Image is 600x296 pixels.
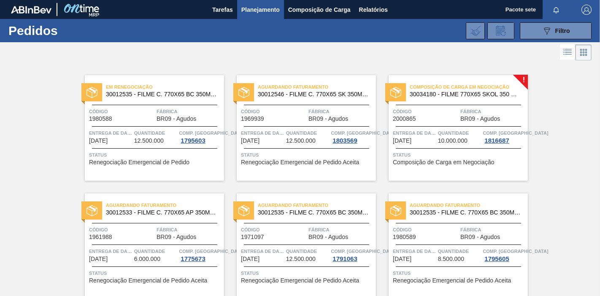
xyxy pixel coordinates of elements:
[134,129,177,137] span: Quantidade
[224,75,376,181] a: statusAguardando Faturamento30012546 - FILME C. 770X65 SK 350ML C12 429Código1969939FábricaBR09 -...
[157,225,222,234] span: Fábrica
[89,138,108,144] span: 13/08/2025
[157,109,178,114] font: Fábrica
[89,107,154,116] span: Código
[89,227,108,232] font: Código
[258,91,389,98] font: 30012546 - FILME C. 770X65 SK 350ML C12 429
[438,137,468,144] font: 10.000.000
[331,129,374,144] a: Comp. [GEOGRAPHIC_DATA]1803569
[308,225,374,234] span: Fábrica
[89,277,207,284] span: Renegociação Emergencial de Pedido Aceita
[241,255,259,262] font: [DATE]
[89,152,107,158] font: Status
[438,249,469,254] font: Quantidade
[157,115,196,122] font: BR09 - Agudos
[543,4,570,16] button: Notificações
[258,83,376,91] span: Aguardando Faturamento
[89,129,132,137] span: Entrega de dados
[410,203,480,208] font: Aguardando Faturamento
[86,87,97,98] img: status
[157,116,196,122] span: BR09 - Agudos
[331,247,374,262] a: Comp. [GEOGRAPHIC_DATA]1791063
[393,115,416,122] font: 2000865
[258,209,389,216] font: 30012535 - FILME C. 770X65 BC 350ML C12 429
[241,271,259,276] font: Status
[393,109,412,114] font: Código
[483,247,526,262] a: Comp. [GEOGRAPHIC_DATA]1795605
[393,116,416,122] span: 2000865
[393,159,494,166] font: Composição de Carga em Negociação
[241,138,259,144] span: 19/08/2025
[286,138,316,144] span: 12.500.000
[393,225,458,234] span: Código
[241,152,259,158] font: Status
[308,109,330,114] font: Fábrica
[241,234,264,240] span: 1971097
[241,247,284,255] span: Entrega de dados
[258,201,376,209] span: Aguardando Faturamento
[460,225,526,234] span: Fábrica
[560,44,576,60] div: Visão em Lista
[258,209,369,216] span: 30012535 - FILME C. 770X65 BC 350ML C12 429
[179,247,244,255] span: Comp. Carga
[241,137,259,144] font: [DATE]
[288,6,351,13] font: Composição de Carga
[483,130,548,136] font: Comp. [GEOGRAPHIC_DATA]
[393,271,411,276] font: Status
[179,129,244,137] span: Comp. Carga
[134,247,177,255] span: Quantidade
[308,107,374,116] span: Fábrica
[460,227,481,232] font: Fábrica
[483,129,548,137] span: Comp. Carga
[134,130,165,136] font: Quantidade
[393,234,416,240] font: 1980589
[393,255,411,262] font: [DATE]
[520,22,592,39] button: Filtro
[212,6,233,13] font: Tarefas
[286,256,316,262] span: 12.500.000
[181,255,205,262] font: 1775673
[390,205,401,216] img: status
[460,116,500,122] span: BR09 - Agudos
[89,269,222,277] span: Status
[286,137,316,144] font: 12.500.000
[241,116,264,122] span: 1969939
[410,91,521,98] span: 30034180 - FILME 770X65 SKOL 350 MP C12
[258,203,328,208] font: Aguardando Faturamento
[483,247,548,255] span: Comp. Carga
[11,6,51,14] img: TNhmsLtSVTkK8tSr43FrP2fwEKptu5GPRR3wAAAABJRU5ErkJggg==
[460,234,500,240] font: BR09 - Agudos
[393,130,441,136] font: Entrega de dados
[86,205,97,216] img: status
[393,249,441,254] font: Entrega de dados
[241,234,264,240] font: 1971097
[89,234,112,240] font: 1961988
[238,205,249,216] img: status
[308,234,348,240] span: BR09 - Agudos
[241,159,359,166] font: Renegociação Emergencial de Pedido Aceita
[393,269,526,277] span: Status
[438,138,468,144] span: 10.000.000
[134,249,165,254] font: Quantidade
[241,225,306,234] span: Código
[89,159,189,166] font: Renegociação Emergencial de Pedido
[241,256,259,262] span: 21/08/2025
[106,91,238,98] font: 30012535 - FILME C. 770X65 BC 350ML C12 429
[393,129,436,137] span: Entrega de dados
[460,107,526,116] span: Fábrica
[286,130,317,136] font: Quantidade
[460,234,500,240] span: BR09 - Agudos
[555,27,570,34] font: Filtro
[89,151,222,159] span: Status
[106,91,217,98] span: 30012535 - FILME C. 770X65 BC 350ML C12 429
[179,130,244,136] font: Comp. [GEOGRAPHIC_DATA]
[8,24,58,38] font: Pedidos
[157,227,178,232] font: Fábrica
[308,234,348,240] font: BR09 - Agudos
[581,5,592,15] img: Sair
[241,130,289,136] font: Entrega de dados
[179,249,244,254] font: Comp. [GEOGRAPHIC_DATA]
[410,84,509,90] font: Composição de Carga em Negociação
[241,129,284,137] span: Entrega de dados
